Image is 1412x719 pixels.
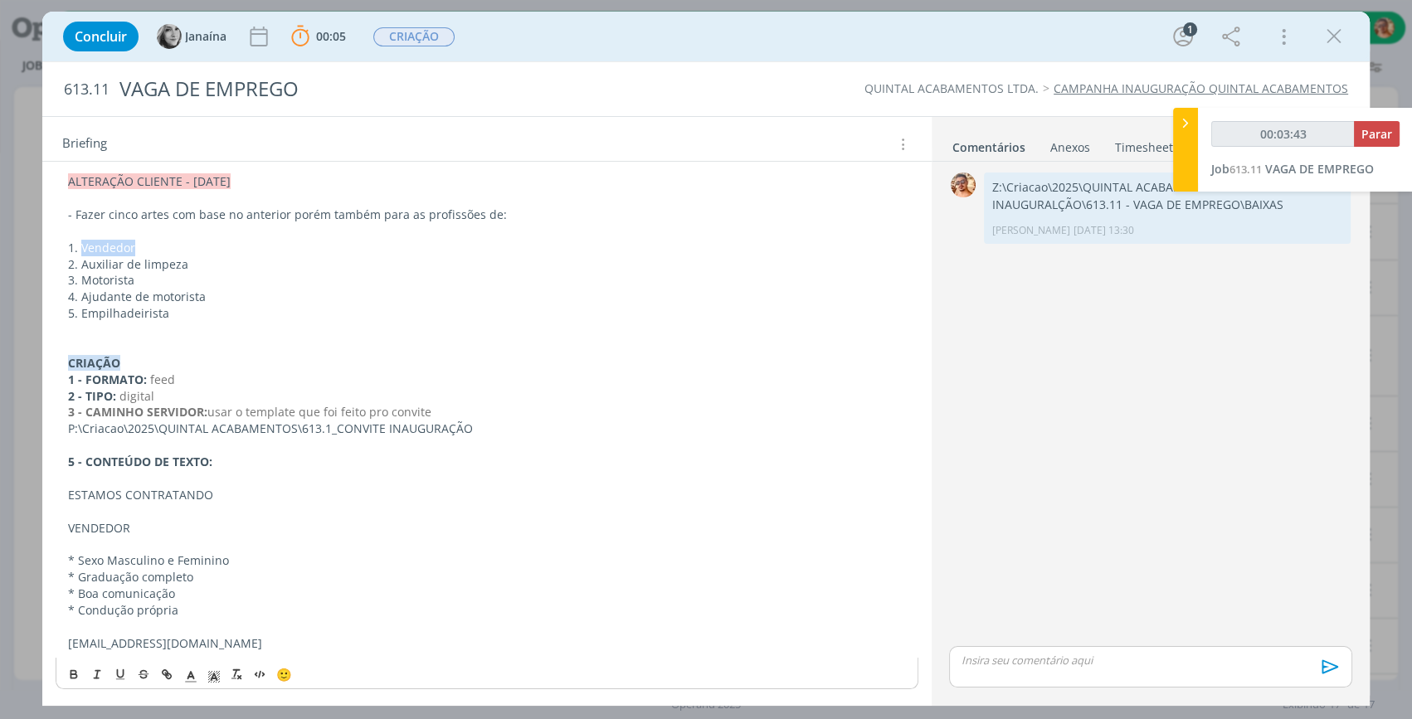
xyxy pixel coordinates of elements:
span: ALTERAÇÃO CLIENTE - [DATE] [68,173,231,189]
div: VAGA DE EMPREGO [113,69,806,109]
a: CAMPANHA INAUGURAÇÃO QUINTAL ACABAMENTOS [1054,80,1348,96]
button: 00:05 [287,23,350,50]
button: 🙂 [272,664,295,684]
p: - Fazer cinco artes com base no anterior porém também para as profissões de: [68,206,906,223]
span: VAGA DE EMPREGO [1265,161,1374,177]
p: [PERSON_NAME] [992,223,1070,238]
button: Concluir [63,22,139,51]
strong: 3 - CAMINHO SERVIDOR: [68,404,207,420]
p: * Graduação completo [68,569,906,585]
p: 4. Ajudante de motorista [68,289,906,305]
p: * Sexo Masculino e Feminino [68,552,906,569]
span: Briefing [62,134,107,155]
div: Anexos [1050,139,1090,156]
p: 5. Empilhadeirista [68,305,906,322]
button: JJanaína [157,24,226,49]
a: Comentários [952,132,1026,156]
a: Timesheet [1114,132,1174,156]
a: QUINTAL ACABAMENTOS LTDA. [864,80,1039,96]
a: Job613.11VAGA DE EMPREGO [1211,161,1374,177]
span: [DATE] 13:30 [1074,223,1134,238]
p: [EMAIL_ADDRESS][DOMAIN_NAME] [68,635,906,652]
span: usar o template que foi feito pro convite [207,404,431,420]
span: digital [119,388,154,404]
p: ESTAMOS CONTRATANDO [68,487,906,503]
span: feed [150,372,175,387]
p: Z:\Criacao\2025\QUINTAL ACABAMENTOS\CAMPANHA INAUGURALÇÃO\613.11 - VAGA DE EMPREGO\BAIXAS [992,179,1342,213]
p: 3. Motorista [68,272,906,289]
button: 1 [1170,23,1196,50]
img: J [157,24,182,49]
strong: 1 - FORMATO: [68,372,147,387]
span: Concluir [75,30,127,43]
button: Parar [1354,121,1400,147]
span: Cor de Fundo [202,664,226,684]
span: Parar [1361,126,1392,142]
strong: 2 - TIPO: [68,388,116,404]
p: 1. Vendedor [68,240,906,256]
p: * Boa comunicação [68,585,906,602]
span: 613.11 [1229,162,1262,177]
div: dialog [42,12,1370,706]
p: 2. Auxiliar de limpeza [68,256,906,273]
button: CRIAÇÃO [372,27,455,47]
img: V [951,172,976,197]
span: CRIAÇÃO [373,27,455,46]
span: Janaína [185,31,226,42]
span: 🙂 [276,666,292,683]
span: 00:05 [316,28,346,44]
p: * Condução própria [68,602,906,619]
p: P:\Criacao\2025\QUINTAL ACABAMENTOS\613.1_CONVITE INAUGURAÇÃO [68,420,906,437]
strong: 5 - CONTEÚDO DE TEXTO: [68,454,212,469]
div: 1 [1183,22,1197,36]
strong: CRIAÇÃO [68,355,120,371]
p: VENDEDOR [68,520,906,537]
span: 613.11 [64,80,110,99]
span: Cor do Texto [179,664,202,684]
